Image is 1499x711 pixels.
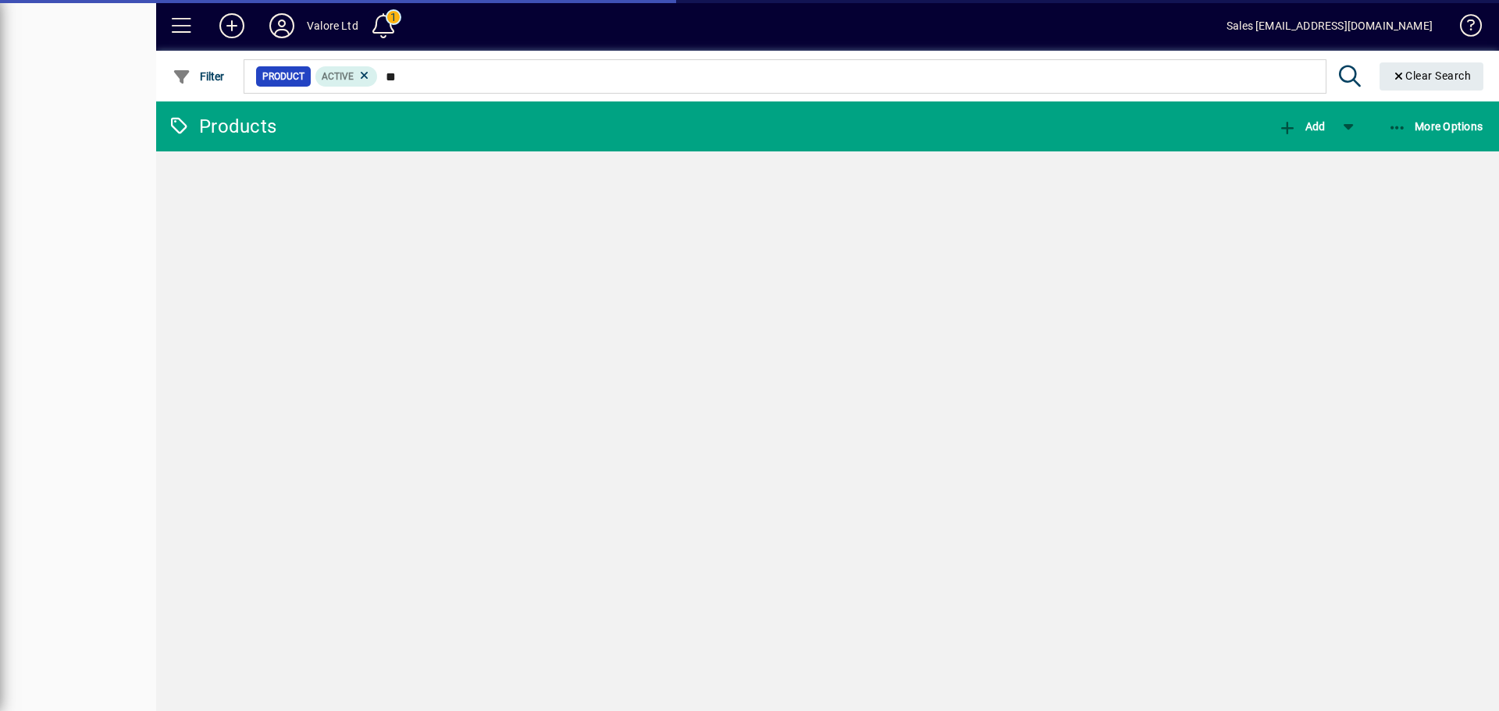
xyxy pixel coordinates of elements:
button: More Options [1384,112,1487,140]
button: Add [207,12,257,40]
mat-chip: Activation Status: Active [315,66,378,87]
button: Add [1274,112,1329,140]
span: More Options [1388,120,1483,133]
div: Products [168,114,276,139]
a: Knowledge Base [1448,3,1479,54]
span: Product [262,69,304,84]
button: Profile [257,12,307,40]
button: Filter [169,62,229,91]
span: Add [1278,120,1325,133]
span: Clear Search [1392,69,1472,82]
button: Clear [1380,62,1484,91]
div: Sales [EMAIL_ADDRESS][DOMAIN_NAME] [1227,13,1433,38]
div: Valore Ltd [307,13,358,38]
span: Active [322,71,354,82]
span: Filter [173,70,225,83]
